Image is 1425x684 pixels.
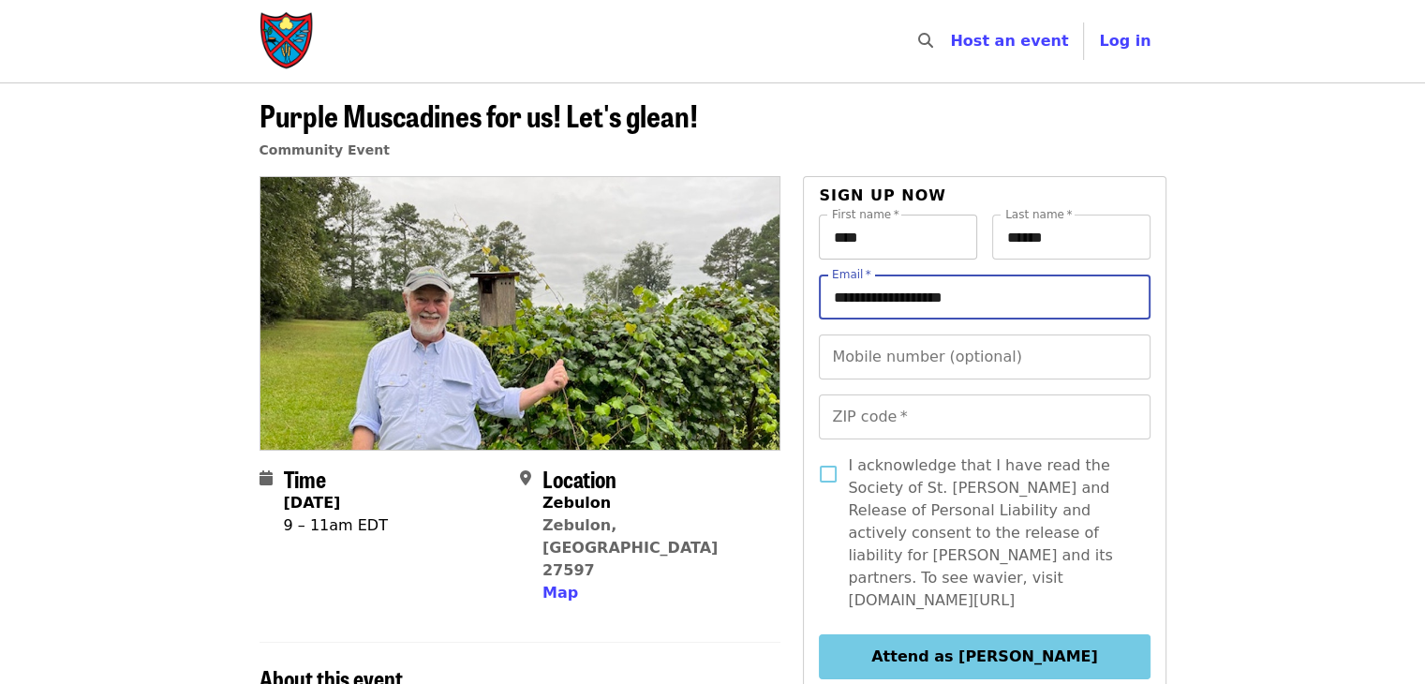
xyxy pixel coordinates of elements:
span: Map [542,584,578,602]
input: Search [944,19,959,64]
div: 9 – 11am EDT [284,514,388,537]
button: Attend as [PERSON_NAME] [819,634,1150,679]
label: Last name [1005,209,1072,220]
strong: Zebulon [542,494,611,512]
span: Log in [1099,32,1150,50]
a: Zebulon, [GEOGRAPHIC_DATA] 27597 [542,516,718,579]
span: Time [284,462,326,495]
i: map-marker-alt icon [520,469,531,487]
span: Sign up now [819,186,946,204]
button: Map [542,582,578,604]
label: Email [832,269,871,280]
i: search icon [918,32,933,50]
img: Society of St. Andrew - Home [260,11,316,71]
input: ZIP code [819,394,1150,439]
span: Location [542,462,616,495]
span: Purple Muscadines for us! Let's glean! [260,93,698,137]
input: Email [819,275,1150,320]
input: Last name [992,215,1150,260]
a: Community Event [260,142,390,157]
input: First name [819,215,977,260]
input: Mobile number (optional) [819,335,1150,379]
span: I acknowledge that I have read the Society of St. [PERSON_NAME] and Release of Personal Liability... [848,454,1135,612]
a: Host an event [950,32,1068,50]
img: Purple Muscadines for us! Let's glean! organized by Society of St. Andrew [260,177,780,449]
label: First name [832,209,899,220]
button: Log in [1084,22,1165,60]
strong: [DATE] [284,494,341,512]
i: calendar icon [260,469,273,487]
